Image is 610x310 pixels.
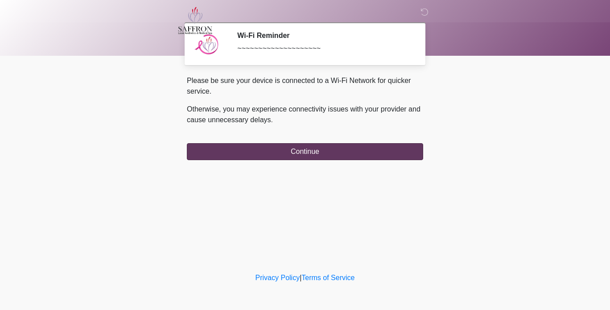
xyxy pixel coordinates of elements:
[256,274,300,281] a: Privacy Policy
[271,116,273,124] span: .
[178,7,213,34] img: Saffron Laser Aesthetics and Medical Spa Logo
[301,274,354,281] a: Terms of Service
[187,104,423,125] p: Otherwise, you may experience connectivity issues with your provider and cause unnecessary delays
[187,143,423,160] button: Continue
[237,43,410,54] div: ~~~~~~~~~~~~~~~~~~~~
[300,274,301,281] a: |
[187,75,423,97] p: Please be sure your device is connected to a Wi-Fi Network for quicker service.
[194,31,220,58] img: Agent Avatar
